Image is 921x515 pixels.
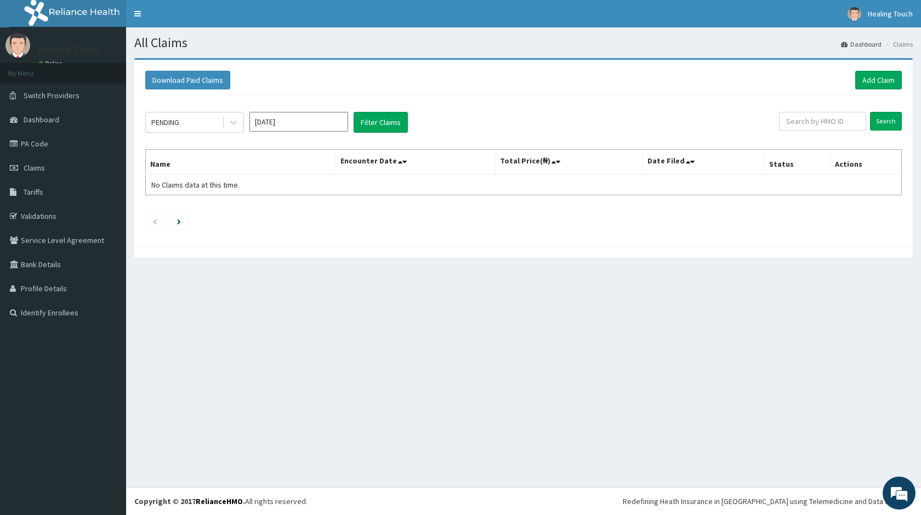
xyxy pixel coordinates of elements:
[24,90,79,100] span: Switch Providers
[38,44,100,54] p: Healing Touch
[24,163,45,173] span: Claims
[354,112,408,133] button: Filter Claims
[126,487,921,515] footer: All rights reserved.
[765,150,831,175] th: Status
[5,33,30,58] img: User Image
[336,150,495,175] th: Encounter Date
[24,187,43,197] span: Tariffs
[38,60,65,67] a: Online
[145,71,230,89] button: Download Paid Claims
[196,496,243,506] a: RelianceHMO
[870,112,902,131] input: Search
[177,216,181,226] a: Next page
[24,115,59,124] span: Dashboard
[848,7,861,21] img: User Image
[249,112,348,132] input: Select Month and Year
[152,216,157,226] a: Previous page
[623,496,913,507] div: Redefining Heath Insurance in [GEOGRAPHIC_DATA] using Telemedicine and Data Science!
[643,150,765,175] th: Date Filed
[151,180,240,190] span: No Claims data at this time.
[495,150,643,175] th: Total Price(₦)
[151,117,179,128] div: PENDING
[868,9,913,19] span: Healing Touch
[855,71,902,89] a: Add Claim
[883,39,913,49] li: Claims
[831,150,902,175] th: Actions
[779,112,866,131] input: Search by HMO ID
[841,39,882,49] a: Dashboard
[134,496,245,506] strong: Copyright © 2017 .
[134,36,913,50] h1: All Claims
[146,150,336,175] th: Name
